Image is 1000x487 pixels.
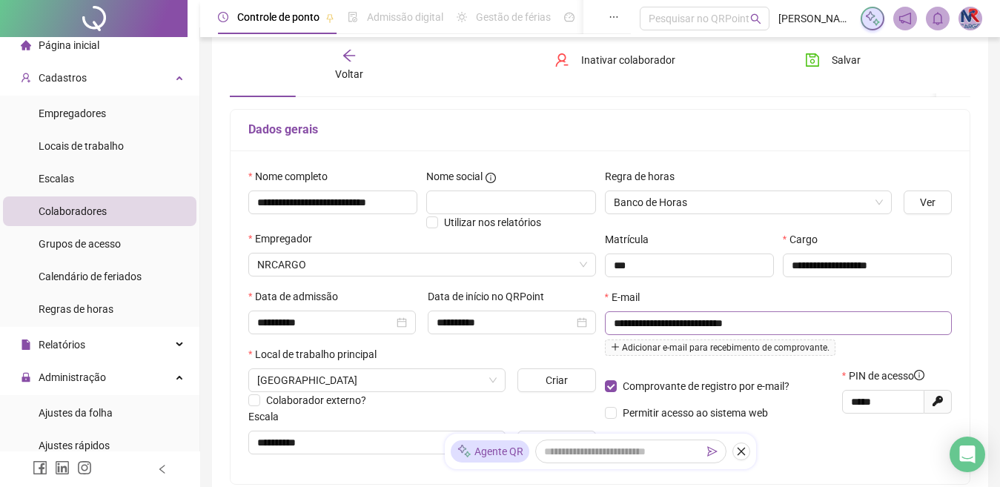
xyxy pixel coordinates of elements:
span: sun [457,12,467,22]
span: Criar [546,372,568,388]
span: ellipsis [609,12,619,22]
span: info-circle [914,370,924,380]
span: Comprovante de registro por e-mail? [623,380,789,392]
button: Criar [517,368,595,392]
label: Data de admissão [248,288,348,305]
span: Permitir acesso ao sistema web [623,407,768,419]
span: Painel do DP [583,11,641,23]
h5: Dados gerais [248,121,952,139]
span: Banco de Horas [614,191,884,213]
span: left [157,464,168,474]
label: Local de trabalho principal [248,346,386,362]
span: Utilizar nos relatórios [444,216,541,228]
span: Administração [39,371,106,383]
span: user-add [21,73,31,83]
span: Admissão digital [367,11,443,23]
span: plus [611,342,620,351]
span: Empregadores [39,107,106,119]
span: Grupos de acesso [39,238,121,250]
button: ellipsis [936,63,970,97]
span: Calendário de feriados [39,271,142,282]
span: send [707,446,718,457]
label: Escala [248,408,288,425]
span: instagram [77,460,92,475]
span: linkedin [55,460,70,475]
span: file [21,339,31,350]
span: file-done [348,12,358,22]
span: Ajustes rápidos [39,440,110,451]
span: ANDERSON MOREIRA SANTOS TRANSPORTES LTDA [257,254,587,276]
span: Gestão de férias [476,11,551,23]
span: Locais de trabalho [39,140,124,152]
span: PORTO DE ARATU-CANDEIAS [257,369,497,391]
span: Controle de ponto [237,11,319,23]
span: Adicionar e-mail para recebimento de comprovante. [605,339,835,356]
span: Ajustes da folha [39,407,113,419]
span: clock-circle [218,12,228,22]
span: user-delete [554,53,569,67]
span: dashboard [564,12,574,22]
label: Regra de horas [605,168,684,185]
span: notification [898,12,912,25]
span: Ver [920,194,936,211]
span: Colaborador externo? [266,394,366,406]
span: [PERSON_NAME] - NRCARGO [778,10,852,27]
span: lock [21,372,31,382]
img: sparkle-icon.fc2bf0ac1784a2077858766a79e2daf3.svg [457,444,471,460]
span: Escalas [39,173,74,185]
span: search [750,13,761,24]
button: Ver [904,191,952,214]
span: Nome social [426,168,483,185]
label: Cargo [783,231,827,248]
span: Cadastros [39,72,87,84]
div: Agente QR [451,440,529,463]
img: sparkle-icon.fc2bf0ac1784a2077858766a79e2daf3.svg [864,10,881,27]
span: close [736,446,746,457]
span: pushpin [325,13,334,22]
label: Empregador [248,231,322,247]
span: bell [931,12,944,25]
span: info-circle [486,173,496,183]
span: Voltar [335,68,363,80]
span: Página inicial [39,39,99,51]
span: Colaboradores [39,205,107,217]
span: facebook [33,460,47,475]
label: E-mail [605,289,649,305]
div: Open Intercom Messenger [950,437,985,472]
label: Nome completo [248,168,337,185]
span: Regras de horas [39,303,113,315]
span: Relatórios [39,339,85,351]
span: Inativar colaborador [581,52,675,68]
img: 88281 [959,7,981,30]
span: Salvar [832,52,861,68]
button: Salvar [794,48,872,72]
span: arrow-left [342,48,357,63]
span: save [805,53,820,67]
span: PIN de acesso [849,368,924,384]
button: Inativar colaborador [543,48,686,72]
span: home [21,40,31,50]
button: Alterar [517,431,595,454]
label: Data de início no QRPoint [428,288,554,305]
label: Matrícula [605,231,658,248]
